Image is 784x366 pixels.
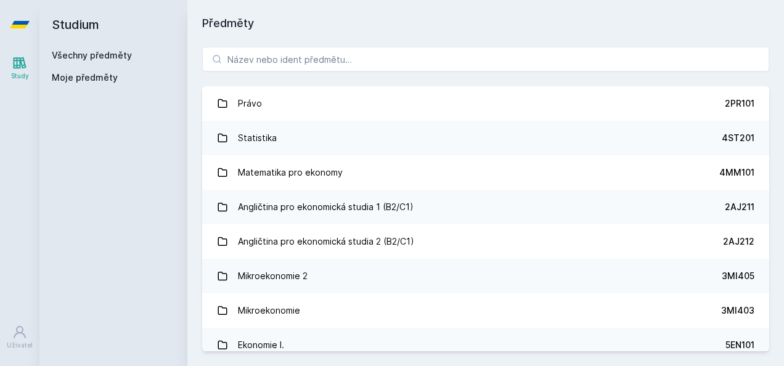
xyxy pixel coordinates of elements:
[721,304,754,317] div: 3MI403
[2,49,37,87] a: Study
[202,15,769,32] h1: Předměty
[202,224,769,259] a: Angličtina pro ekonomická studia 2 (B2/C1) 2AJ212
[2,319,37,356] a: Uživatel
[7,341,33,350] div: Uživatel
[719,166,754,179] div: 4MM101
[202,190,769,224] a: Angličtina pro ekonomická studia 1 (B2/C1) 2AJ211
[202,155,769,190] a: Matematika pro ekonomy 4MM101
[202,121,769,155] a: Statistika 4ST201
[202,86,769,121] a: Právo 2PR101
[238,333,284,357] div: Ekonomie I.
[238,160,343,185] div: Matematika pro ekonomy
[722,132,754,144] div: 4ST201
[725,201,754,213] div: 2AJ211
[11,71,29,81] div: Study
[238,91,262,116] div: Právo
[52,50,132,60] a: Všechny předměty
[725,97,754,110] div: 2PR101
[238,126,277,150] div: Statistika
[202,293,769,328] a: Mikroekonomie 3MI403
[238,229,414,254] div: Angličtina pro ekonomická studia 2 (B2/C1)
[723,235,754,248] div: 2AJ212
[52,71,118,84] span: Moje předměty
[202,47,769,71] input: Název nebo ident předmětu…
[725,339,754,351] div: 5EN101
[202,259,769,293] a: Mikroekonomie 2 3MI405
[722,270,754,282] div: 3MI405
[238,298,300,323] div: Mikroekonomie
[238,195,414,219] div: Angličtina pro ekonomická studia 1 (B2/C1)
[238,264,308,288] div: Mikroekonomie 2
[202,328,769,362] a: Ekonomie I. 5EN101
